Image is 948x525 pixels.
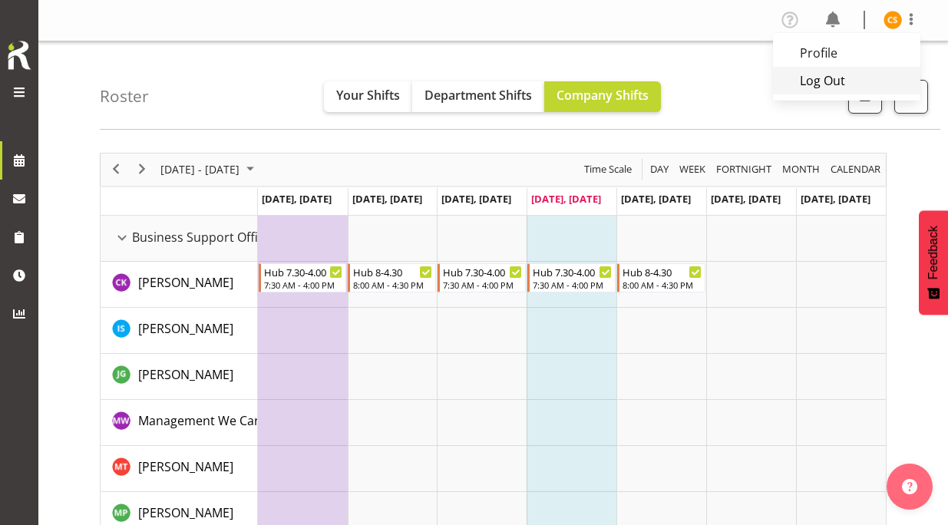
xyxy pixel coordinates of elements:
[101,308,258,354] td: Isabel Simcox resource
[101,216,258,262] td: Business Support Office resource
[829,160,882,179] span: calendar
[138,273,233,292] a: [PERSON_NAME]
[677,160,709,179] button: Timeline Week
[533,279,612,291] div: 7:30 AM - 4:00 PM
[438,263,526,292] div: Chloe Kim"s event - Hub 7.30-4.00 Begin From Wednesday, September 24, 2025 at 7:30:00 AM GMT+12:0...
[101,354,258,400] td: Janine Grundler resource
[533,264,612,279] div: Hub 7.30-4.00
[527,263,616,292] div: Chloe Kim"s event - Hub 7.30-4.00 Begin From Thursday, September 25, 2025 at 7:30:00 AM GMT+12:00...
[617,263,705,292] div: Chloe Kim"s event - Hub 8-4.30 Begin From Friday, September 26, 2025 at 8:00:00 AM GMT+12:00 Ends...
[412,81,544,112] button: Department Shifts
[138,320,233,337] span: [PERSON_NAME]
[264,264,343,279] div: Hub 7.30-4.00
[138,411,266,430] a: Management We Care
[927,226,940,279] span: Feedback
[424,87,532,104] span: Department Shifts
[138,504,233,521] span: [PERSON_NAME]
[100,87,149,105] h4: Roster
[138,319,233,338] a: [PERSON_NAME]
[4,38,35,72] img: Rosterit icon logo
[353,264,432,279] div: Hub 8-4.30
[138,504,233,522] a: [PERSON_NAME]
[155,154,263,186] div: September 22 - 28, 2025
[780,160,823,179] button: Timeline Month
[159,160,241,179] span: [DATE] - [DATE]
[129,154,155,186] div: next period
[781,160,821,179] span: Month
[101,400,258,446] td: Management We Care resource
[103,154,129,186] div: previous period
[138,457,233,476] a: [PERSON_NAME]
[138,274,233,291] span: [PERSON_NAME]
[353,279,432,291] div: 8:00 AM - 4:30 PM
[132,228,271,246] span: Business Support Office
[557,87,649,104] span: Company Shifts
[582,160,635,179] button: Time Scale
[623,264,702,279] div: Hub 8-4.30
[138,365,233,384] a: [PERSON_NAME]
[531,192,601,206] span: [DATE], [DATE]
[544,81,661,112] button: Company Shifts
[352,192,422,206] span: [DATE], [DATE]
[773,39,920,67] a: Profile
[623,279,702,291] div: 8:00 AM - 4:30 PM
[132,160,153,179] button: Next
[583,160,633,179] span: Time Scale
[138,458,233,475] span: [PERSON_NAME]
[443,279,522,291] div: 7:30 AM - 4:00 PM
[441,192,511,206] span: [DATE], [DATE]
[101,262,258,308] td: Chloe Kim resource
[919,210,948,315] button: Feedback - Show survey
[884,11,902,29] img: catherine-stewart11254.jpg
[262,192,332,206] span: [DATE], [DATE]
[443,264,522,279] div: Hub 7.30-4.00
[828,160,884,179] button: Month
[336,87,400,104] span: Your Shifts
[259,263,347,292] div: Chloe Kim"s event - Hub 7.30-4.00 Begin From Monday, September 22, 2025 at 7:30:00 AM GMT+12:00 E...
[138,366,233,383] span: [PERSON_NAME]
[678,160,707,179] span: Week
[714,160,775,179] button: Fortnight
[649,160,670,179] span: Day
[711,192,781,206] span: [DATE], [DATE]
[348,263,436,292] div: Chloe Kim"s event - Hub 8-4.30 Begin From Tuesday, September 23, 2025 at 8:00:00 AM GMT+12:00 End...
[158,160,261,179] button: September 2025
[264,279,343,291] div: 7:30 AM - 4:00 PM
[324,81,412,112] button: Your Shifts
[621,192,691,206] span: [DATE], [DATE]
[101,446,258,492] td: Michelle Thomas resource
[715,160,773,179] span: Fortnight
[773,67,920,94] a: Log Out
[138,412,266,429] span: Management We Care
[648,160,672,179] button: Timeline Day
[902,479,917,494] img: help-xxl-2.png
[106,160,127,179] button: Previous
[801,192,870,206] span: [DATE], [DATE]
